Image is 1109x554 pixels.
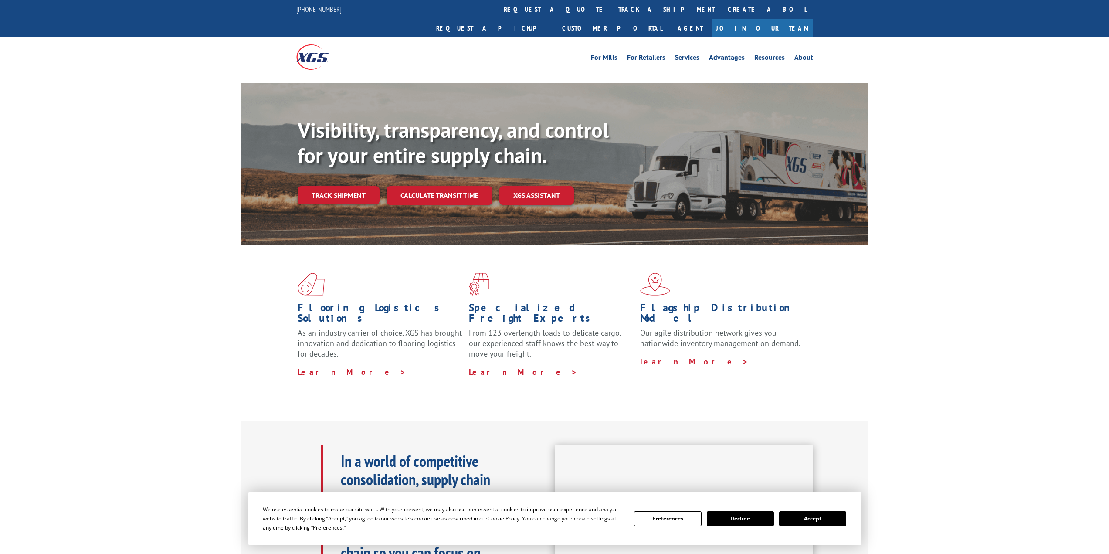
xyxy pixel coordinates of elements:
[469,302,634,328] h1: Specialized Freight Experts
[634,511,701,526] button: Preferences
[469,328,634,367] p: From 123 overlength loads to delicate cargo, our experienced staff knows the best way to move you...
[627,54,665,64] a: For Retailers
[556,19,669,37] a: Customer Portal
[712,19,813,37] a: Join Our Team
[499,186,574,205] a: XGS ASSISTANT
[313,524,343,531] span: Preferences
[794,54,813,64] a: About
[779,511,846,526] button: Accept
[387,186,492,205] a: Calculate transit time
[296,5,342,14] a: [PHONE_NUMBER]
[754,54,785,64] a: Resources
[707,511,774,526] button: Decline
[640,302,805,328] h1: Flagship Distribution Model
[298,367,406,377] a: Learn More >
[640,328,800,348] span: Our agile distribution network gives you nationwide inventory management on demand.
[248,492,861,545] div: Cookie Consent Prompt
[709,54,745,64] a: Advantages
[591,54,617,64] a: For Mills
[298,186,380,204] a: Track shipment
[640,273,670,296] img: xgs-icon-flagship-distribution-model-red
[298,302,462,328] h1: Flooring Logistics Solutions
[298,273,325,296] img: xgs-icon-total-supply-chain-intelligence-red
[298,328,462,359] span: As an industry carrier of choice, XGS has brought innovation and dedication to flooring logistics...
[263,505,624,532] div: We use essential cookies to make our site work. With your consent, we may also use non-essential ...
[488,515,519,522] span: Cookie Policy
[669,19,712,37] a: Agent
[675,54,699,64] a: Services
[640,357,749,367] a: Learn More >
[298,116,609,169] b: Visibility, transparency, and control for your entire supply chain.
[469,273,489,296] img: xgs-icon-focused-on-flooring-red
[469,367,577,377] a: Learn More >
[430,19,556,37] a: Request a pickup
